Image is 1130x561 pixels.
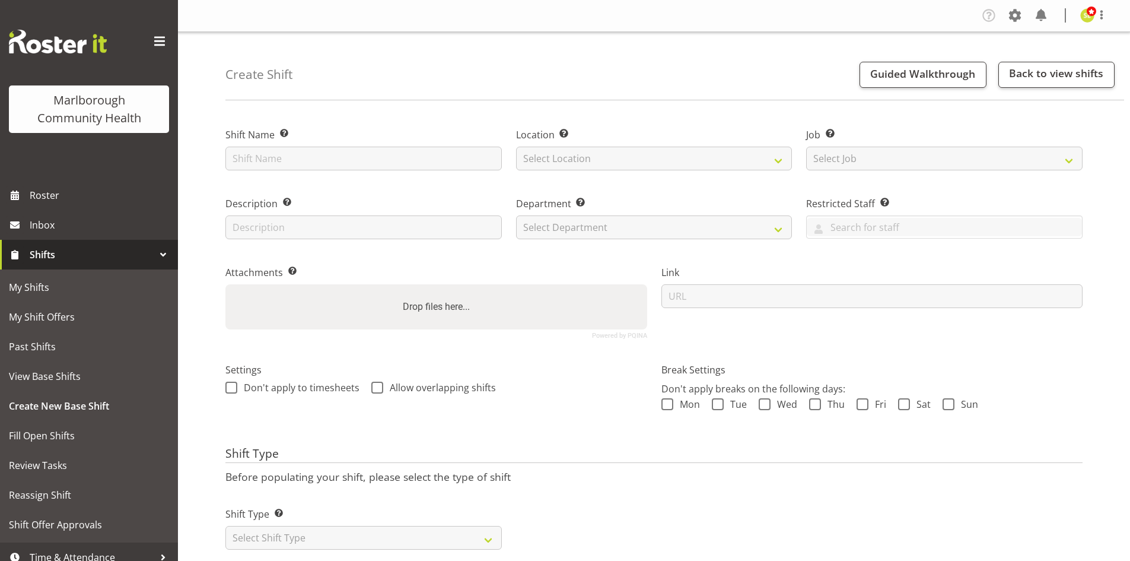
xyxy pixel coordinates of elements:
[868,398,886,410] span: Fri
[9,516,169,534] span: Shift Offer Approvals
[9,30,107,53] img: Rosterit website logo
[592,333,647,338] a: Powered by PQINA
[3,302,175,332] a: My Shift Offers
[21,91,157,127] div: Marlborough Community Health
[3,451,175,480] a: Review Tasks
[30,246,154,264] span: Shifts
[9,308,169,326] span: My Shift Offers
[516,196,792,211] label: Department
[860,62,986,88] button: Guided Walkthrough
[9,367,169,385] span: View Base Shifts
[383,382,496,394] span: Allow overlapping shifts
[9,427,169,445] span: Fill Open Shifts
[806,196,1083,211] label: Restricted Staff
[661,382,1083,396] p: Don't apply breaks on the following days:
[30,186,172,204] span: Roster
[225,128,502,142] label: Shift Name
[225,215,502,239] input: Description
[3,272,175,302] a: My Shifts
[3,421,175,451] a: Fill Open Shifts
[225,507,502,521] label: Shift Type
[225,196,502,211] label: Description
[724,398,747,410] span: Tue
[398,295,475,319] label: Drop files here...
[1080,8,1094,23] img: sarah-edwards11800.jpg
[661,363,1083,377] label: Break Settings
[771,398,797,410] span: Wed
[3,362,175,391] a: View Base Shifts
[673,398,700,410] span: Mon
[237,382,359,394] span: Don't apply to timesheets
[821,398,845,410] span: Thu
[954,398,978,410] span: Sun
[30,216,172,234] span: Inbox
[3,510,175,540] a: Shift Offer Approvals
[225,363,647,377] label: Settings
[661,265,1083,280] label: Link
[910,398,931,410] span: Sat
[3,332,175,362] a: Past Shifts
[9,486,169,504] span: Reassign Shift
[807,218,1082,236] input: Search for staff
[225,447,1083,464] h4: Shift Type
[9,397,169,415] span: Create New Base Shift
[3,480,175,510] a: Reassign Shift
[998,62,1115,88] a: Back to view shifts
[9,278,169,296] span: My Shifts
[516,128,792,142] label: Location
[9,338,169,356] span: Past Shifts
[225,68,292,81] h4: Create Shift
[3,391,175,421] a: Create New Base Shift
[870,66,975,81] span: Guided Walkthrough
[225,265,647,280] label: Attachments
[9,457,169,474] span: Review Tasks
[806,128,1083,142] label: Job
[661,284,1083,308] input: URL
[225,470,1083,483] p: Before populating your shift, please select the type of shift
[225,147,502,170] input: Shift Name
